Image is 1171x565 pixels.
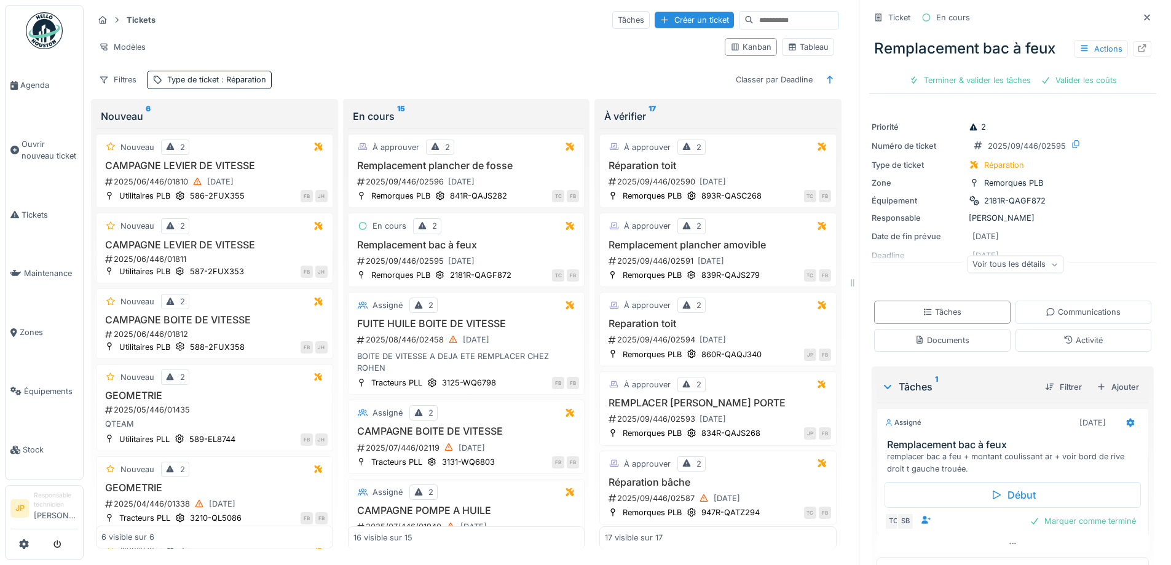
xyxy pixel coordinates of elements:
div: Utilitaires PLB [119,190,170,202]
div: 2025/09/446/02595 [356,253,580,269]
div: JP [804,349,816,361]
img: Badge_color-CXgf-gQk.svg [26,12,63,49]
div: Utilitaires PLB [119,266,170,277]
a: Agenda [6,56,83,115]
div: 3125-WQ6798 [442,377,496,389]
a: Stock [6,421,83,480]
li: [PERSON_NAME] [34,491,78,526]
div: Date de fin prévue [872,231,964,242]
div: remplacer bac a feu + montant coulissant ar + voir bord de rive droit t gauche trouée. [887,451,1143,474]
h3: Reparation toit [605,318,831,330]
div: 834R-QAJS268 [701,427,760,439]
div: FB [567,190,579,202]
div: 2 [180,141,185,153]
div: À approuver [624,141,671,153]
sup: 1 [935,379,938,394]
span: Stock [23,444,78,456]
span: Agenda [20,79,78,91]
div: TC [552,269,564,282]
div: [DATE] [714,492,740,504]
div: 2025/05/446/01435 [104,404,328,416]
div: Nouveau [120,220,154,232]
div: Assigné [885,417,921,428]
div: 2025/09/446/02591 [607,253,831,269]
div: [DATE] [1079,417,1106,429]
div: 2025/09/446/02587 [607,491,831,506]
div: Type de ticket [872,159,964,171]
div: Tracteurs PLL [119,512,170,524]
div: 893R-QASC268 [701,190,762,202]
div: 2025/09/446/02595 [988,140,1066,152]
div: QTEAM [101,418,328,430]
div: 16 visible sur 15 [353,531,412,543]
div: Remorques PLB [371,190,430,202]
strong: Tickets [122,14,160,26]
div: FB [819,349,831,361]
div: 2025/08/446/02458 [356,332,580,347]
div: 2025/06/446/01810 [104,174,328,189]
div: TC [804,507,816,519]
div: JP [804,427,816,440]
div: [DATE] [700,334,726,346]
div: Marquer comme terminé [1025,513,1141,529]
div: [DATE] [207,176,234,188]
div: FB [552,377,564,389]
h3: CAMPAGNE POMPE A HUILE [353,505,580,516]
h3: CAMPAGNE BOITE DE VITESSE [101,314,328,326]
div: Kanban [730,41,771,53]
div: 2 [696,141,701,153]
div: En cours [936,12,970,23]
div: Nouveau [120,141,154,153]
div: Communications [1046,306,1121,318]
div: À approuver [373,141,419,153]
div: Numéro de ticket [872,140,964,152]
div: Responsable technicien [34,491,78,510]
div: Remorques PLB [623,269,682,281]
div: Assigné [373,299,403,311]
div: [DATE] [700,176,726,188]
div: JH [315,433,328,446]
div: TC [804,190,816,202]
div: Filtrer [1040,379,1087,395]
div: 6 visible sur 6 [101,531,154,543]
div: Tableau [787,41,829,53]
div: TC [804,269,816,282]
div: [DATE] [459,442,485,454]
div: 2 [696,299,701,311]
div: Priorité [872,121,964,133]
div: JH [315,190,328,202]
div: 2025/07/446/01940 [356,519,580,534]
div: Ticket [888,12,910,23]
div: 588-2FUX358 [190,341,245,353]
div: [DATE] [972,231,999,242]
div: FB [301,512,313,524]
sup: 15 [397,109,405,124]
div: 2 [180,220,185,232]
div: 587-2FUX353 [190,266,244,277]
div: 2025/09/446/02596 [356,174,580,189]
sup: 6 [146,109,151,124]
a: Ouvrir nouveau ticket [6,115,83,186]
div: Remorques PLB [371,269,430,281]
h3: Remplacement plancher de fosse [353,160,580,172]
div: 2 [428,299,433,311]
div: FB [819,269,831,282]
div: Terminer & valider les tâches [904,72,1036,89]
h3: Remplacement bac à feux [887,439,1143,451]
div: BOITE DE VITESSE A DEJA ETE REMPLACER CHEZ ROHEN [353,350,580,374]
div: 2 [180,296,185,307]
h3: REMPLACER [PERSON_NAME] PORTE [605,397,831,409]
div: 2025/07/446/02119 [356,440,580,456]
h3: Remplacement plancher amovible [605,239,831,251]
h3: FUITE HUILE BOITE DE VITESSE [353,318,580,330]
div: FB [301,190,313,202]
div: Remorques PLB [623,507,682,518]
a: Tickets [6,186,83,245]
div: Type de ticket [167,74,266,85]
div: Activité [1063,334,1103,346]
div: Assigné [373,407,403,419]
div: Nouveau [120,371,154,383]
h3: Réparation toit [605,160,831,172]
div: Réparation [984,159,1024,171]
div: 2 [180,371,185,383]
